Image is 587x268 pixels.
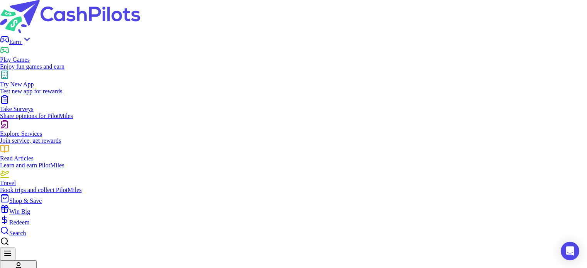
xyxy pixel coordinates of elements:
span: Redeem [9,219,29,226]
span: Win Big [9,208,30,215]
span: Search [9,230,26,236]
span: Earn [9,39,22,45]
span: Shop & Save [9,197,42,204]
div: Open Intercom Messenger [561,242,579,260]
